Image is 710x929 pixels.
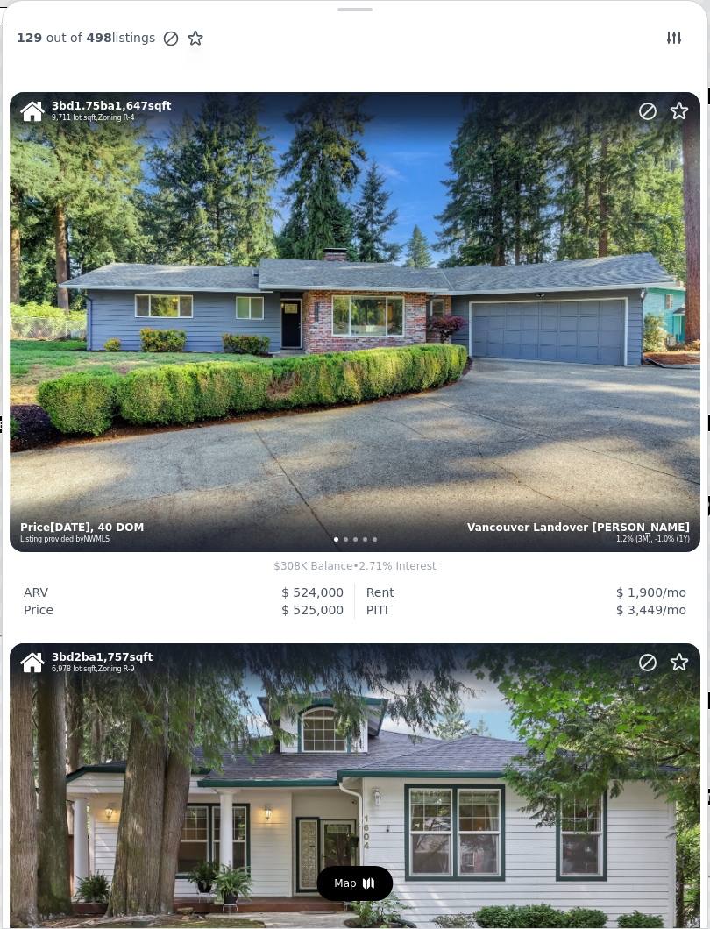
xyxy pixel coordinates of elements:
div: 3 bd 1.75 ba sqft [52,99,172,113]
div: , Zoning R-9 [52,664,134,675]
span: lot sqft [52,114,96,122]
div: 1.2% (3M), -1.0% (1Y) [616,535,690,545]
div: Price [24,601,53,619]
span: 129 [17,31,42,45]
div: Price , 40 DOM [20,521,359,535]
span: $ 524,000 [281,585,344,599]
span: 1,757 [96,651,130,663]
span: $ 525,000 [281,603,344,617]
span: 9,711 [52,114,71,122]
div: 3 bd 2 ba sqft [52,650,153,664]
div: , Zoning R-4 [52,113,134,124]
img: House [20,650,45,675]
a: House3bd1.75ba1,647sqft9,711 lot sqft,Zoning R-4Vancouver Landover [PERSON_NAME]1.2% (3M), -1.0% ... [10,92,700,629]
div: Vancouver Landover [PERSON_NAME] [467,521,690,535]
span: 1,647 [115,100,148,112]
span: $ 3,449 [616,603,663,617]
div: /mo [388,601,686,619]
img: House [20,99,45,124]
div: /mo [394,584,686,601]
span: $ 1,900 [616,585,663,599]
div: Listing provided by NWMLS [20,535,146,545]
div: out of listings [17,29,204,47]
div: Map [316,866,393,902]
span: 498 [82,31,112,45]
time: 2025-09-05 16:41 [50,521,90,534]
span: $308K Balance • [273,560,359,572]
div: 2.71% Interest [10,552,700,584]
div: ARV [24,584,48,601]
div: Rent [366,584,394,601]
span: lot sqft [52,665,96,673]
div: PITI [366,601,388,619]
span: 6,978 [52,665,71,673]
